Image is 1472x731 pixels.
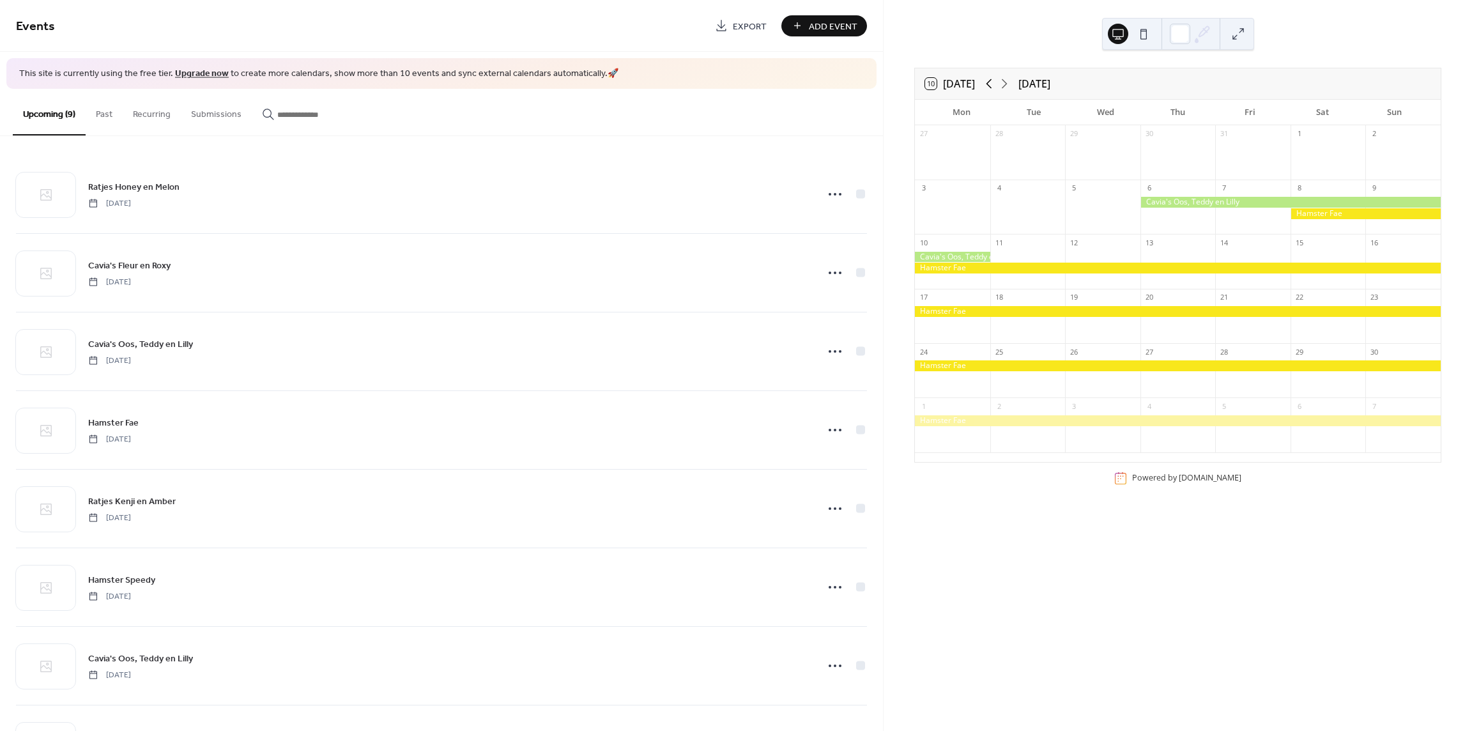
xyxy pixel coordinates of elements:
[919,401,928,411] div: 1
[1069,401,1078,411] div: 3
[1069,293,1078,302] div: 19
[1144,183,1154,193] div: 6
[1369,238,1379,247] div: 16
[1291,208,1441,219] div: Hamster Fae
[88,512,131,523] span: [DATE]
[1294,293,1304,302] div: 22
[994,293,1004,302] div: 18
[1179,473,1241,484] a: [DOMAIN_NAME]
[88,416,139,429] span: Hamster Fae
[1294,129,1304,139] div: 1
[915,263,1441,273] div: Hamster Fae
[994,183,1004,193] div: 4
[88,573,155,587] span: Hamster Speedy
[921,75,979,93] button: 10[DATE]
[705,15,776,36] a: Export
[925,100,997,125] div: Mon
[994,401,1004,411] div: 2
[88,494,176,509] a: Ratjes Kenji en Amber
[1144,347,1154,357] div: 27
[1294,401,1304,411] div: 6
[88,651,193,666] a: Cavia's Oos, Teddy en Lilly
[1369,129,1379,139] div: 2
[1069,129,1078,139] div: 29
[88,180,180,194] span: Ratjes Honey en Melon
[88,180,180,194] a: Ratjes Honey en Melon
[1140,197,1441,208] div: Cavia's Oos, Teddy en Lilly
[919,347,928,357] div: 24
[919,293,928,302] div: 17
[915,306,1441,317] div: Hamster Fae
[1142,100,1214,125] div: Thu
[1219,347,1229,357] div: 28
[1144,238,1154,247] div: 13
[1069,347,1078,357] div: 26
[919,183,928,193] div: 3
[123,89,181,134] button: Recurring
[1018,76,1050,91] div: [DATE]
[1132,473,1241,484] div: Powered by
[809,20,857,33] span: Add Event
[19,68,618,81] span: This site is currently using the free tier. to create more calendars, show more than 10 events an...
[915,252,990,263] div: Cavia's Oos, Teddy en Lilly
[1369,293,1379,302] div: 23
[994,238,1004,247] div: 11
[1069,238,1078,247] div: 12
[994,129,1004,139] div: 28
[175,65,229,82] a: Upgrade now
[1219,129,1229,139] div: 31
[1369,401,1379,411] div: 7
[1294,238,1304,247] div: 15
[1219,293,1229,302] div: 21
[88,258,171,273] a: Cavia's Fleur en Roxy
[733,20,767,33] span: Export
[1294,183,1304,193] div: 8
[1358,100,1430,125] div: Sun
[1219,183,1229,193] div: 7
[1214,100,1286,125] div: Fri
[1144,293,1154,302] div: 20
[88,337,193,351] a: Cavia's Oos, Teddy en Lilly
[88,573,155,587] a: Hamster Speedy
[1294,347,1304,357] div: 29
[88,355,131,366] span: [DATE]
[994,347,1004,357] div: 25
[88,433,131,445] span: [DATE]
[1069,100,1142,125] div: Wed
[13,89,86,135] button: Upcoming (9)
[1369,347,1379,357] div: 30
[16,14,55,39] span: Events
[88,276,131,288] span: [DATE]
[88,590,131,602] span: [DATE]
[88,415,139,430] a: Hamster Fae
[997,100,1069,125] div: Tue
[919,238,928,247] div: 10
[88,669,131,681] span: [DATE]
[86,89,123,134] button: Past
[88,652,193,665] span: Cavia's Oos, Teddy en Lilly
[1069,183,1078,193] div: 5
[88,197,131,209] span: [DATE]
[1144,401,1154,411] div: 4
[915,415,1441,426] div: Hamster Fae
[781,15,867,36] button: Add Event
[1144,129,1154,139] div: 30
[88,259,171,272] span: Cavia's Fleur en Roxy
[1286,100,1358,125] div: Sat
[919,129,928,139] div: 27
[1219,238,1229,247] div: 14
[1369,183,1379,193] div: 9
[915,360,1441,371] div: Hamster Fae
[181,89,252,134] button: Submissions
[1219,401,1229,411] div: 5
